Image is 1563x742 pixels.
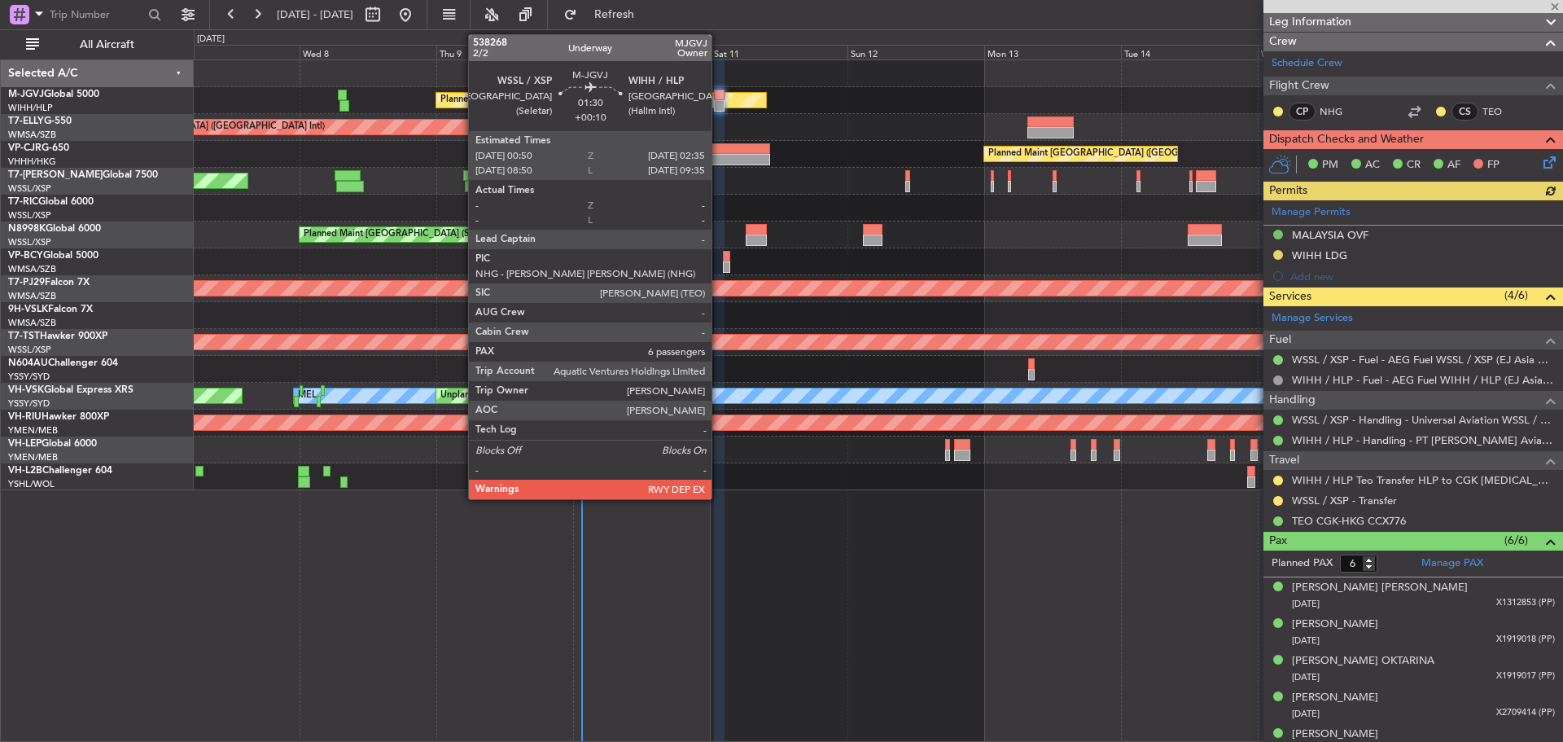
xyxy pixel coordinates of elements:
a: VH-LEPGlobal 6000 [8,439,97,449]
span: [DATE] [1292,634,1320,647]
span: X2709414 (PP) [1496,706,1555,720]
span: Travel [1269,451,1299,470]
span: Fuel [1269,331,1291,349]
div: Wed 8 [300,45,436,59]
div: Planned Maint [GEOGRAPHIC_DATA] (Seletar) [304,222,495,247]
a: WSSL / XSP - Handling - Universal Aviation WSSL / XSP [1292,413,1555,427]
span: T7-ELLY [8,116,44,126]
div: Planned Maint [GEOGRAPHIC_DATA] ([GEOGRAPHIC_DATA] Intl) [988,142,1260,166]
a: WMSA/SZB [8,290,56,302]
div: [PERSON_NAME] [1292,617,1378,633]
span: X1919018 (PP) [1496,633,1555,647]
span: N604AU [8,358,48,368]
span: CR [1407,157,1421,173]
div: Sun 12 [847,45,984,59]
span: 9H-VSLK [8,305,48,314]
a: YMEN/MEB [8,424,58,437]
a: VP-CJRG-650 [8,143,69,153]
a: NHG [1320,104,1356,119]
span: VP-BCY [8,251,43,261]
div: [DATE] [197,33,225,46]
span: [DATE] [1292,708,1320,720]
a: 9H-VSLKFalcon 7X [8,305,93,314]
a: M-JGVJGlobal 5000 [8,90,99,99]
div: Tue 7 [163,45,300,59]
a: WSSL / XSP - Fuel - AEG Fuel WSSL / XSP (EJ Asia Only) [1292,353,1555,367]
a: WMSA/SZB [8,129,56,141]
div: Tue 14 [1121,45,1258,59]
a: VH-L2BChallenger 604 [8,466,112,476]
a: T7-RICGlobal 6000 [8,197,94,207]
div: Sat 11 [711,45,847,59]
button: Refresh [556,2,654,28]
span: PM [1322,157,1338,173]
input: Trip Number [50,2,143,27]
a: N8998KGlobal 6000 [8,224,101,234]
div: Thu 9 [436,45,573,59]
a: T7-ELLYG-550 [8,116,72,126]
div: [PERSON_NAME] [PERSON_NAME] [1292,580,1468,596]
a: WSSL/XSP [8,209,51,222]
span: All Aircraft [42,39,172,50]
span: M-JGVJ [8,90,44,99]
a: N604AUChallenger 604 [8,358,118,368]
span: VP-CJR [8,143,42,153]
a: Manage Services [1272,310,1353,327]
span: Flight Crew [1269,77,1329,95]
span: X1312853 (PP) [1496,596,1555,610]
a: TEO [1482,104,1519,119]
span: Crew [1269,33,1297,51]
div: CS [1451,103,1478,121]
a: Schedule Crew [1272,55,1342,72]
span: [DATE] [1292,671,1320,683]
a: WMSA/SZB [8,317,56,329]
div: Wed 15 [1258,45,1394,59]
span: T7-RIC [8,197,38,207]
div: [PERSON_NAME] OKTARINA [1292,653,1434,670]
span: X1919017 (PP) [1496,670,1555,683]
div: MEL [298,384,317,408]
span: Leg Information [1269,13,1351,32]
span: Services [1269,288,1311,306]
span: VH-VSK [8,385,44,395]
a: VP-BCYGlobal 5000 [8,251,99,261]
span: Handling [1269,391,1316,410]
a: T7-[PERSON_NAME]Global 7500 [8,170,158,180]
span: AC [1365,157,1380,173]
a: WIHH / HLP - Handling - PT [PERSON_NAME] Aviasi WIHH / HLP [1292,433,1555,447]
a: YSSY/SYD [8,371,50,383]
div: Mon 13 [984,45,1121,59]
a: WIHH / HLP Teo Transfer HLP to CGK [MEDICAL_DATA] [1292,473,1555,487]
span: Refresh [580,9,649,20]
a: YSSY/SYD [8,397,50,410]
a: VH-RIUHawker 800XP [8,412,109,422]
a: WIHH/HLP [8,102,53,114]
div: Unplanned Maint Sydney ([PERSON_NAME] Intl) [440,384,641,408]
span: (4/6) [1504,287,1528,304]
a: WSSL/XSP [8,344,51,356]
span: VH-L2B [8,466,42,476]
a: YMEN/MEB [8,451,58,463]
a: WMSA/SZB [8,263,56,275]
span: AF [1447,157,1460,173]
div: Fri 10 [573,45,710,59]
span: VH-LEP [8,439,42,449]
a: T7-TSTHawker 900XP [8,331,107,341]
a: Manage PAX [1421,555,1483,572]
button: All Aircraft [18,32,177,58]
span: T7-TST [8,331,40,341]
label: Planned PAX [1272,555,1333,572]
span: [DATE] [1292,598,1320,610]
span: FP [1487,157,1500,173]
span: Dispatch Checks and Weather [1269,130,1424,149]
a: WSSL/XSP [8,236,51,248]
div: Planned Maint [GEOGRAPHIC_DATA] (Seletar) [440,88,632,112]
a: VH-VSKGlobal Express XRS [8,385,134,395]
a: YSHL/WOL [8,478,55,490]
span: VH-RIU [8,412,42,422]
div: [PERSON_NAME] [1292,690,1378,706]
a: WIHH / HLP - Fuel - AEG Fuel WIHH / HLP (EJ Asia Only) [1292,373,1555,387]
span: N8998K [8,224,46,234]
a: T7-PJ29Falcon 7X [8,278,90,288]
a: VHHH/HKG [8,156,56,168]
